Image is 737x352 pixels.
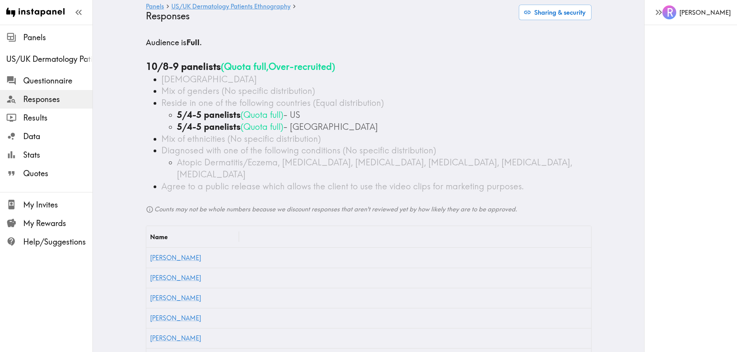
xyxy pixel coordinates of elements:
[23,218,92,229] span: My Rewards
[161,145,436,156] span: Diagnosed with one of the following conditions (No specific distribution)
[150,274,201,282] a: [PERSON_NAME]
[150,233,168,241] div: Name
[161,133,321,144] span: Mix of ethnicities (No specific distribution)
[146,10,513,22] h4: Responses
[177,121,241,132] b: 5/4-5 panelists
[146,3,164,10] a: Panels
[150,314,201,322] a: [PERSON_NAME]
[146,37,592,48] h5: Audience is .
[186,37,200,47] b: Full
[23,112,92,123] span: Results
[241,121,283,132] span: ( Quota full )
[161,74,257,85] span: [DEMOGRAPHIC_DATA]
[177,109,241,120] b: 5/4-5 panelists
[241,109,283,120] span: ( Quota full )
[177,157,572,180] span: Atopic Dermatitis/Eczema, [MEDICAL_DATA], [MEDICAL_DATA], [MEDICAL_DATA], [MEDICAL_DATA], [MEDICA...
[667,6,673,19] span: R
[150,334,201,342] a: [PERSON_NAME]
[161,181,524,192] span: Agree to a public release which allows the client to use the video clips for marketing purposes.
[23,131,92,142] span: Data
[6,54,92,65] span: US/UK Dermatology Patients Ethnography
[23,150,92,160] span: Stats
[23,199,92,210] span: My Invites
[221,61,335,72] span: ( Quota full , Over-recruited )
[146,61,221,72] b: 10/8-9 panelists
[150,294,201,302] a: [PERSON_NAME]
[150,254,201,262] a: [PERSON_NAME]
[23,75,92,86] span: Questionnaire
[23,236,92,247] span: Help/Suggestions
[283,121,378,132] span: - [GEOGRAPHIC_DATA]
[23,94,92,105] span: Responses
[146,205,592,214] h6: Counts may not be whole numbers because we discount responses that aren't reviewed yet by how lik...
[23,32,92,43] span: Panels
[161,85,315,96] span: Mix of genders (No specific distribution)
[519,5,592,20] button: Sharing & security
[23,168,92,179] span: Quotes
[679,8,731,17] h6: [PERSON_NAME]
[161,97,384,108] span: Reside in one of the following countries (Equal distribution)
[171,3,291,10] a: US/UK Dermatology Patients Ethnography
[283,109,300,120] span: - US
